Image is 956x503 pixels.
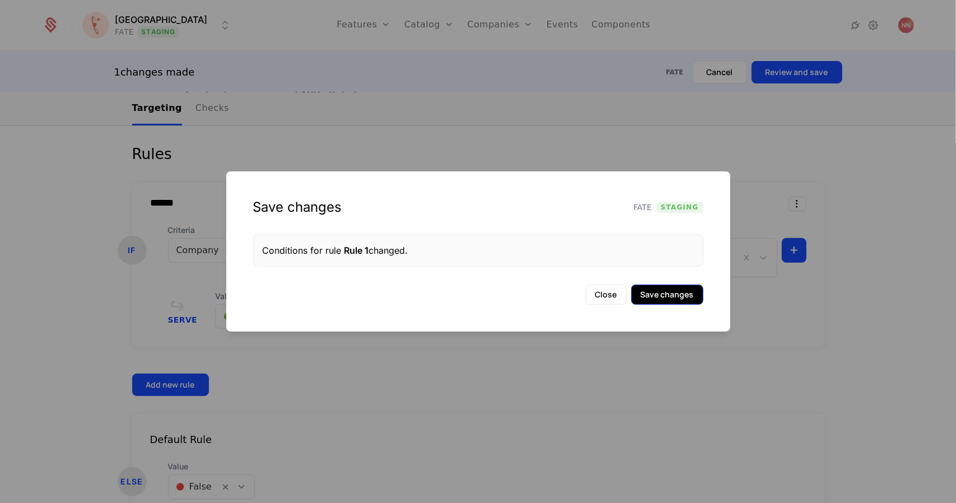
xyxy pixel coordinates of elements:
[631,285,703,305] button: Save changes
[656,202,703,213] span: Staging
[633,202,652,213] span: FATE
[344,245,369,256] span: Rule 1
[586,285,627,305] button: Close
[263,244,694,257] div: Conditions for rule changed.
[253,198,342,216] div: Save changes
